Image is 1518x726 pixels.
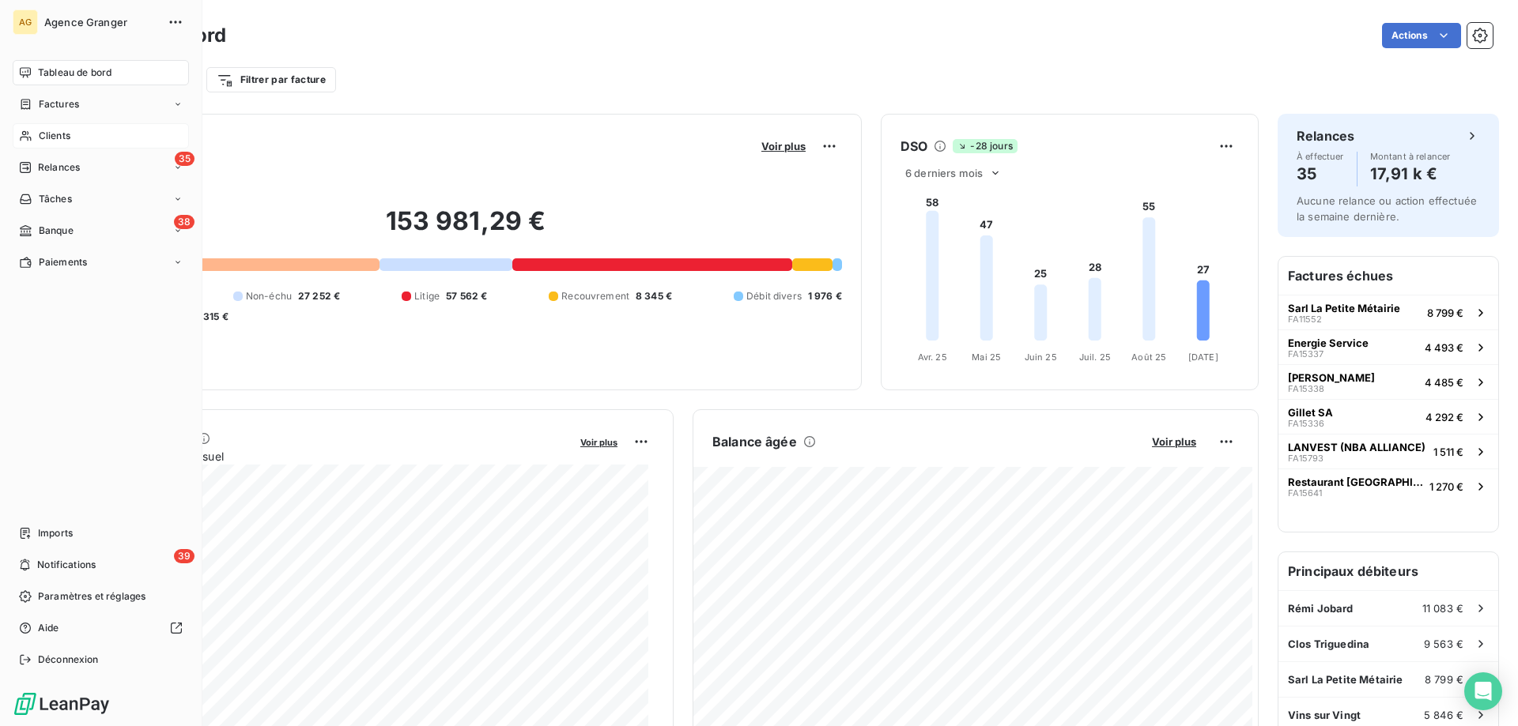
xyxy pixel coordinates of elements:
[446,289,487,303] span: 57 562 €
[38,621,59,635] span: Aide
[39,129,70,143] span: Clients
[1278,329,1498,364] button: Energie ServiceFA153374 493 €
[1297,161,1344,186] h4: 35
[1425,376,1463,389] span: 4 485 €
[174,549,194,563] span: 39
[1288,488,1322,498] span: FA15641
[1370,152,1451,161] span: Montant à relancer
[808,289,842,303] span: 1 976 €
[972,352,1001,363] tspan: Mai 25
[1288,349,1324,359] span: FA15337
[198,310,228,324] span: -315 €
[712,432,797,451] h6: Balance âgée
[1382,23,1461,48] button: Actions
[1425,411,1463,423] span: 4 292 €
[1288,302,1400,314] span: Sarl La Petite Métairie
[1288,371,1375,384] span: [PERSON_NAME]
[206,67,336,92] button: Filtrer par facture
[1152,435,1196,448] span: Voir plus
[38,160,80,175] span: Relances
[1079,352,1111,363] tspan: Juil. 25
[761,140,806,152] span: Voir plus
[918,352,947,363] tspan: Avr. 25
[1278,295,1498,329] button: Sarl La Petite MétairieFA115528 799 €
[1131,352,1166,363] tspan: Août 25
[13,615,189,641] a: Aide
[1427,307,1463,319] span: 8 799 €
[746,289,802,303] span: Débit divers
[1147,434,1201,449] button: Voir plus
[1422,602,1463,615] span: 11 083 €
[38,526,73,540] span: Imports
[298,289,340,303] span: 27 252 €
[1429,480,1463,493] span: 1 270 €
[1425,673,1463,686] span: 8 799 €
[757,139,810,153] button: Voir plus
[1025,352,1057,363] tspan: Juin 25
[44,16,158,28] span: Agence Granger
[39,192,72,206] span: Tâches
[1288,337,1369,349] span: Energie Service
[13,691,111,717] img: Logo LeanPay
[246,289,292,303] span: Non-échu
[1424,638,1463,650] span: 9 563 €
[1288,638,1369,650] span: Clos Triguedina
[1288,419,1324,428] span: FA15336
[576,434,622,449] button: Voir plus
[1288,602,1354,615] span: Rémi Jobard
[1288,406,1333,419] span: Gillet SA
[1288,476,1423,488] span: Restaurant [GEOGRAPHIC_DATA]
[1370,161,1451,186] h4: 17,91 k €
[1425,341,1463,354] span: 4 493 €
[1288,384,1324,393] span: FA15338
[1297,152,1344,161] span: À effectuer
[38,653,99,667] span: Déconnexion
[39,255,87,269] span: Paiements
[39,97,79,111] span: Factures
[1278,257,1498,295] h6: Factures échues
[1288,673,1403,686] span: Sarl La Petite Métairie
[13,9,38,35] div: AG
[1188,352,1218,363] tspan: [DATE]
[1297,126,1354,145] h6: Relances
[1278,364,1498,399] button: [PERSON_NAME]FA153384 485 €
[580,437,617,448] span: Voir plus
[1288,314,1322,324] span: FA11552
[38,589,145,604] span: Paramètres et réglages
[1278,399,1498,434] button: Gillet SAFA153364 292 €
[1433,446,1463,458] span: 1 511 €
[38,66,111,80] span: Tableau de bord
[1288,453,1324,463] span: FA15793
[1278,552,1498,590] h6: Principaux débiteurs
[561,289,629,303] span: Recouvrement
[953,139,1017,153] span: -28 jours
[1424,709,1463,721] span: 5 846 €
[39,224,74,238] span: Banque
[1278,468,1498,503] button: Restaurant [GEOGRAPHIC_DATA]FA156411 270 €
[1278,434,1498,468] button: LANVEST (NBA ALLIANCE)FA157931 511 €
[89,205,842,253] h2: 153 981,29 €
[636,289,672,303] span: 8 345 €
[905,167,983,179] span: 6 derniers mois
[1297,194,1477,223] span: Aucune relance ou action effectuée la semaine dernière.
[174,215,194,229] span: 38
[89,448,569,465] span: Chiffre d'affaires mensuel
[1288,441,1425,453] span: LANVEST (NBA ALLIANCE)
[1288,709,1361,721] span: Vins sur Vingt
[901,137,927,156] h6: DSO
[37,558,96,572] span: Notifications
[175,152,194,166] span: 35
[1464,672,1502,710] div: Open Intercom Messenger
[414,289,440,303] span: Litige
